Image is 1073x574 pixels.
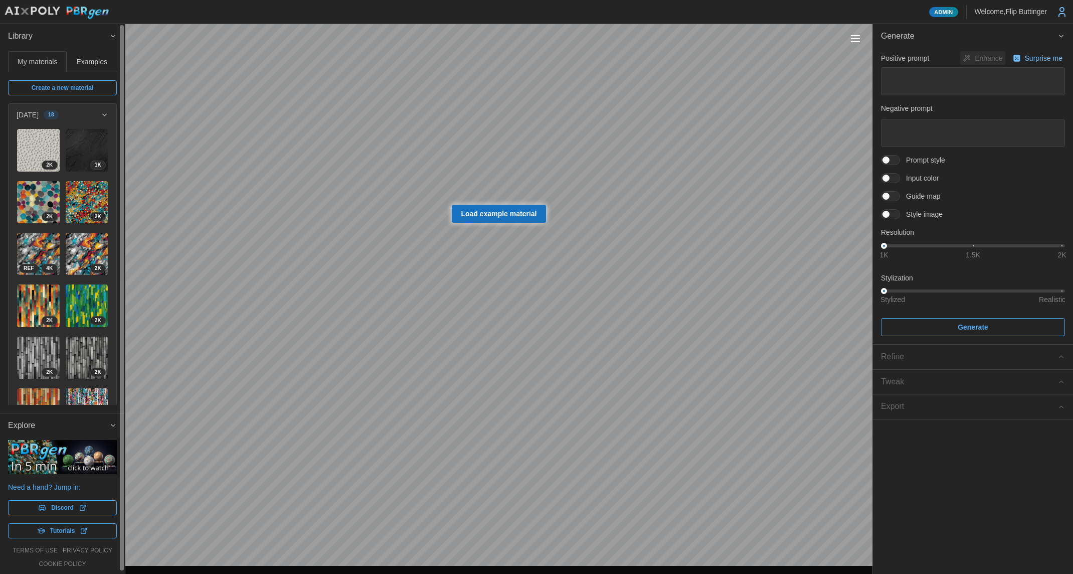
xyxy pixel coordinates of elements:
[95,317,101,325] span: 2 K
[66,181,108,224] img: uDvZoHT9roF9WRhvmcxC
[8,482,117,492] p: Need a hand? Jump in:
[13,546,58,555] a: terms of use
[65,181,109,224] a: uDvZoHT9roF9WRhvmcxC2K
[17,232,60,276] a: kzoPkBQVTyI1T9GmOOFB4KREF
[900,191,940,201] span: Guide map
[900,155,945,165] span: Prompt style
[17,336,60,380] a: xymL37ZgdEFcAlF25tSR2K
[50,524,75,538] span: Tutorials
[8,500,117,515] a: Discord
[66,129,108,172] img: BqxKx5RZLIPVc9643XS2
[934,8,953,17] span: Admin
[77,58,107,65] span: Examples
[32,81,93,95] span: Create a new material
[95,368,101,376] span: 2 K
[17,181,60,224] a: Q2bigxQxsmf5Tbm5PTRs2K
[873,24,1073,49] button: Generate
[975,53,1004,63] p: Enhance
[46,213,53,221] span: 2 K
[95,264,101,272] span: 2 K
[95,161,101,169] span: 1 K
[48,111,54,119] span: 18
[65,232,109,276] a: BbRnjX8xtXViQdYBavDs2K
[66,337,108,379] img: 4RdmDucovqkPRYlny9ll
[461,205,537,222] span: Load example material
[65,284,109,328] a: IjjllujlDCIYvmiCoIUX2K
[848,32,862,46] button: Toggle viewport controls
[8,80,117,95] a: Create a new material
[873,345,1073,369] button: Refine
[900,173,939,183] span: Input color
[17,129,60,172] img: sinXS6qjwN0Nusr7NvGg
[881,370,1057,394] span: Tweak
[39,560,86,568] a: cookie policy
[8,523,117,538] a: Tutorials
[17,284,60,327] img: iecyeKwEPGIrhUznKCy5
[46,264,53,272] span: 4 K
[46,317,53,325] span: 2 K
[66,284,108,327] img: IjjllujlDCIYvmiCoIUX
[881,273,1065,283] p: Stylization
[881,227,1065,237] p: Resolution
[881,103,1065,113] p: Negative prompt
[1025,53,1064,63] p: Surprise me
[65,336,109,380] a: 4RdmDucovqkPRYlny9ll2K
[65,128,109,172] a: BqxKx5RZLIPVc9643XS21K
[17,337,60,379] img: xymL37ZgdEFcAlF25tSR
[900,209,943,219] span: Style image
[46,368,53,376] span: 2 K
[17,233,60,275] img: kzoPkBQVTyI1T9GmOOFB
[9,104,116,126] button: [DATE]18
[881,394,1057,419] span: Export
[8,413,109,438] span: Explore
[881,53,929,63] p: Positive prompt
[63,546,112,555] a: privacy policy
[8,24,109,49] span: Library
[18,57,57,67] p: My materials
[1010,51,1065,65] button: Surprise me
[975,7,1047,17] p: Welcome, Flip Buttinger
[452,205,547,223] a: Load example material
[8,440,117,474] img: PBRgen explained in 5 minutes
[881,318,1065,336] button: Generate
[17,128,60,172] a: sinXS6qjwN0Nusr7NvGg2K
[881,351,1057,363] div: Refine
[960,51,1005,65] button: Enhance
[66,388,108,431] img: 20lTlZ7hyHt2HOaoPrxY
[51,501,74,515] span: Discord
[4,6,109,20] img: AIxPoly PBRgen
[873,394,1073,419] button: Export
[17,388,60,432] a: si5iKmvslrvcXuwPrPaw2K
[65,388,109,432] a: 20lTlZ7hyHt2HOaoPrxY2K
[873,49,1073,344] div: Generate
[17,181,60,224] img: Q2bigxQxsmf5Tbm5PTRs
[24,264,34,272] span: REF
[958,319,988,336] span: Generate
[46,161,53,169] span: 2 K
[17,388,60,431] img: si5iKmvslrvcXuwPrPaw
[17,284,60,328] a: iecyeKwEPGIrhUznKCy52K
[66,233,108,275] img: BbRnjX8xtXViQdYBavDs
[17,110,39,120] p: [DATE]
[95,213,101,221] span: 2 K
[881,24,1057,49] span: Generate
[873,370,1073,394] button: Tweak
